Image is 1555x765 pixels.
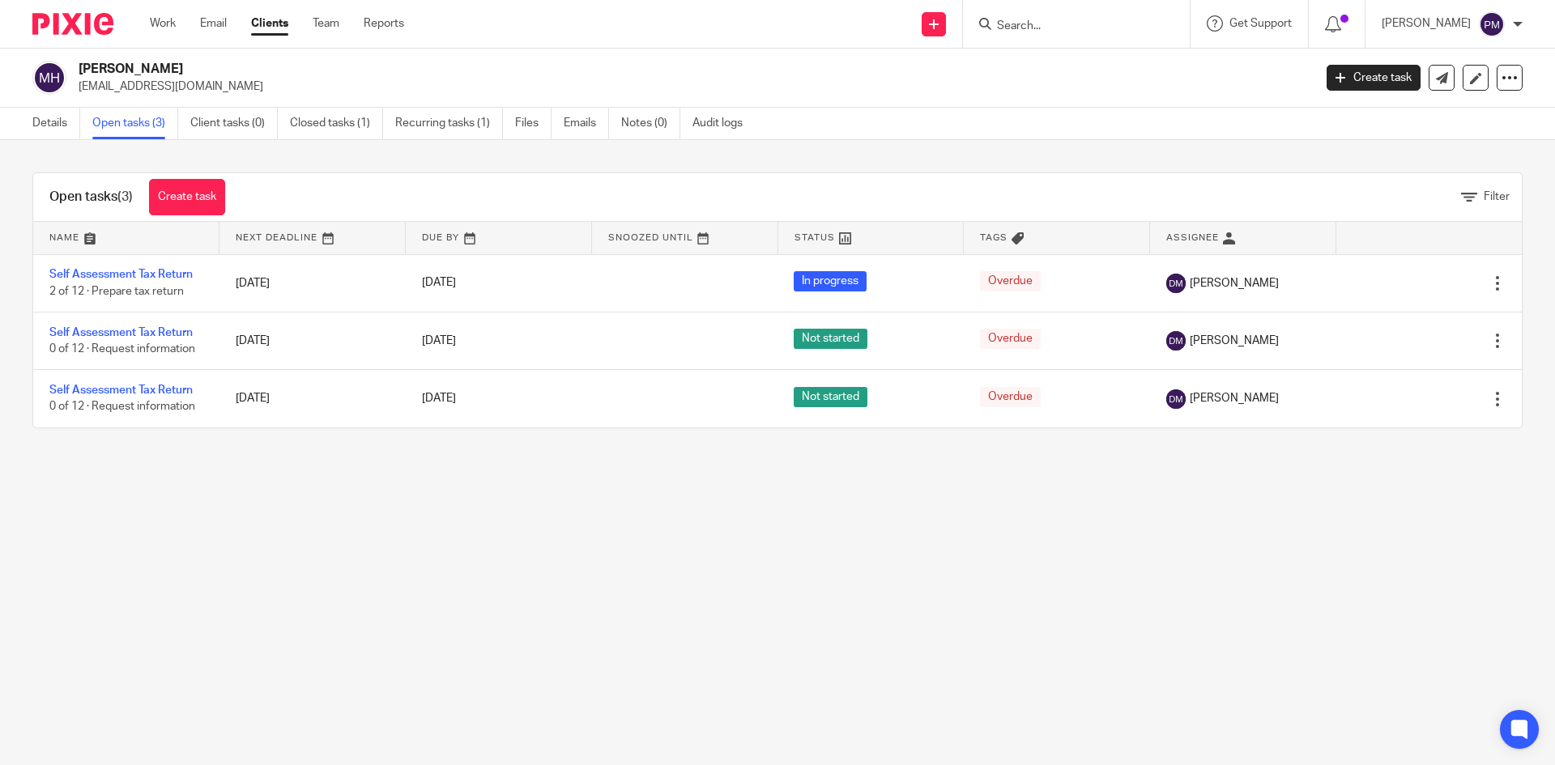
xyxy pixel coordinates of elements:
span: Filter [1484,191,1510,202]
a: Notes (0) [621,108,680,139]
a: Email [200,15,227,32]
span: (3) [117,190,133,203]
p: [EMAIL_ADDRESS][DOMAIN_NAME] [79,79,1302,95]
span: Overdue [980,271,1041,291]
a: Client tasks (0) [190,108,278,139]
a: Details [32,108,80,139]
span: In progress [794,271,867,291]
a: Work [150,15,176,32]
span: [PERSON_NAME] [1190,275,1279,291]
span: 2 of 12 · Prepare tax return [49,286,184,297]
span: [PERSON_NAME] [1190,333,1279,349]
img: svg%3E [1479,11,1505,37]
span: Not started [794,329,867,349]
a: Open tasks (3) [92,108,178,139]
img: svg%3E [32,61,66,95]
span: 0 of 12 · Request information [49,402,195,413]
span: Get Support [1229,18,1292,29]
a: Create task [149,179,225,215]
a: Emails [564,108,609,139]
a: Reports [364,15,404,32]
img: svg%3E [1166,331,1186,351]
span: 0 of 12 · Request information [49,343,195,355]
a: Recurring tasks (1) [395,108,503,139]
a: Closed tasks (1) [290,108,383,139]
td: [DATE] [219,370,406,427]
span: Tags [980,233,1008,242]
a: Clients [251,15,288,32]
h1: Open tasks [49,189,133,206]
p: [PERSON_NAME] [1382,15,1471,32]
span: [DATE] [422,335,456,346]
a: Self Assessment Tax Return [49,269,193,280]
input: Search [995,19,1141,34]
a: Files [515,108,552,139]
span: [DATE] [422,393,456,404]
a: Team [313,15,339,32]
a: Audit logs [692,108,755,139]
img: Pixie [32,13,113,35]
span: Snoozed Until [608,233,693,242]
td: [DATE] [219,312,406,369]
span: [PERSON_NAME] [1190,390,1279,406]
img: svg%3E [1166,389,1186,409]
span: Not started [794,387,867,407]
td: [DATE] [219,254,406,312]
span: Overdue [980,329,1041,349]
a: Create task [1327,65,1421,91]
span: [DATE] [422,278,456,289]
span: Overdue [980,387,1041,407]
img: svg%3E [1166,274,1186,293]
a: Self Assessment Tax Return [49,327,193,338]
span: Status [795,233,835,242]
h2: [PERSON_NAME] [79,61,1058,78]
a: Self Assessment Tax Return [49,385,193,396]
